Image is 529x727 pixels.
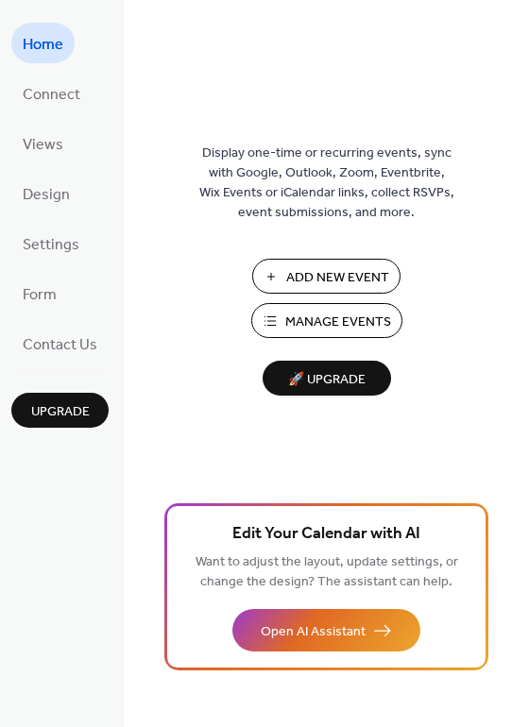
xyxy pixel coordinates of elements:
[274,367,380,393] span: 🚀 Upgrade
[263,361,391,396] button: 🚀 Upgrade
[11,23,75,63] a: Home
[23,30,63,59] span: Home
[196,549,458,595] span: Want to adjust the layout, update settings, or change the design? The assistant can help.
[11,123,75,163] a: Views
[285,313,391,332] span: Manage Events
[23,80,80,110] span: Connect
[11,323,109,363] a: Contact Us
[31,402,90,422] span: Upgrade
[11,173,81,213] a: Design
[23,330,97,360] span: Contact Us
[199,144,454,223] span: Display one-time or recurring events, sync with Google, Outlook, Zoom, Eventbrite, Wix Events or ...
[11,393,109,428] button: Upgrade
[23,130,63,160] span: Views
[232,609,420,651] button: Open AI Assistant
[23,230,79,260] span: Settings
[261,622,366,642] span: Open AI Assistant
[251,303,402,338] button: Manage Events
[11,223,91,263] a: Settings
[232,521,420,548] span: Edit Your Calendar with AI
[23,280,57,310] span: Form
[252,259,401,294] button: Add New Event
[23,180,70,210] span: Design
[286,268,389,288] span: Add New Event
[11,73,92,113] a: Connect
[11,273,68,313] a: Form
